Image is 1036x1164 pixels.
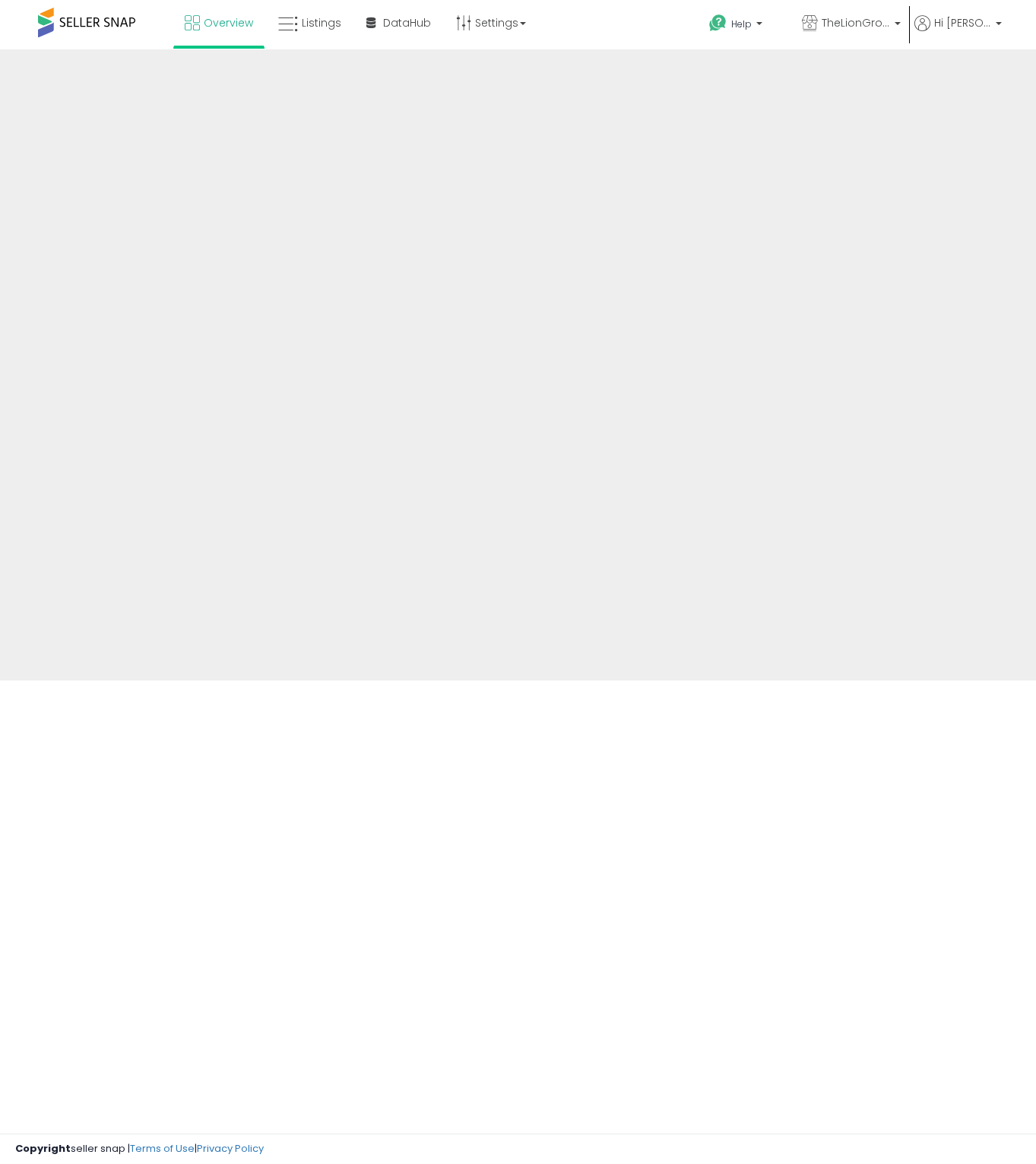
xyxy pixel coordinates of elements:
span: Help [731,17,752,30]
span: TheLionGroup US [822,15,890,30]
span: Overview [204,15,253,30]
i: Get Help [708,14,727,33]
span: Listings [302,15,341,30]
span: DataHub [383,15,431,30]
a: Hi [PERSON_NAME] [914,15,1002,49]
span: Hi [PERSON_NAME] [934,15,991,30]
a: Help [697,2,788,49]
